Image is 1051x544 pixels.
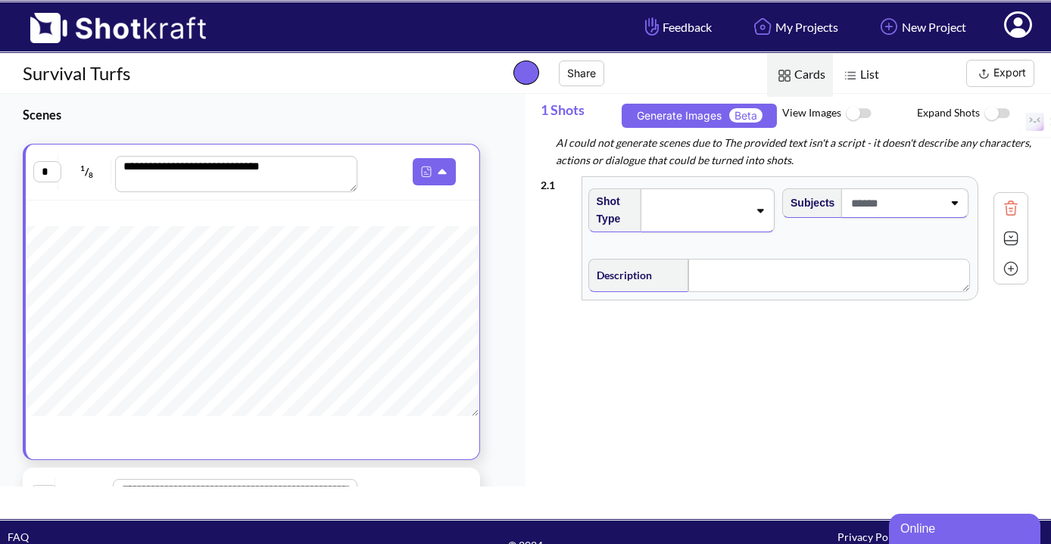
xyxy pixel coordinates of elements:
span: List [833,54,887,97]
img: Pdf Icon [416,162,436,182]
div: 2 . 1 [541,169,574,194]
img: Trash Icon [1000,197,1022,219]
h3: Scenes [23,106,488,123]
a: My Projects [738,7,850,47]
iframe: chat widget [889,511,1043,544]
span: Shot Type [589,189,634,232]
span: 1 Shots [541,94,616,134]
span: Beta [729,108,763,123]
img: ToggleOff Icon [841,98,875,130]
span: 8 [89,170,93,179]
button: Generate ImagesBeta [622,104,777,128]
span: / [62,160,111,184]
img: List Icon [840,66,860,85]
span: Subjects [783,191,834,216]
img: Card Icon [775,66,794,85]
img: Export Icon [975,64,993,83]
a: FAQ [8,530,29,543]
button: Export [966,60,1034,87]
img: Hand Icon [641,14,663,39]
span: View Images [782,98,917,130]
div: 2.1Shot TypeSubjectsDescriptionTrash IconExpand IconAdd Icon [541,169,1028,308]
img: Expand Icon [1000,227,1022,250]
span: Description [589,263,652,288]
img: Add Icon [876,14,902,39]
img: Add Icon [1000,257,1022,280]
span: Cards [767,54,833,97]
span: Feedback [641,18,712,36]
button: Share [559,61,604,86]
a: New Project [865,7,978,47]
div: AI could not generate scenes due to The provided text isn't a script - it doesn't describe any ch... [541,134,1051,169]
img: Home Icon [750,14,775,39]
img: ToggleOff Icon [980,98,1014,130]
span: 1 [80,163,85,173]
